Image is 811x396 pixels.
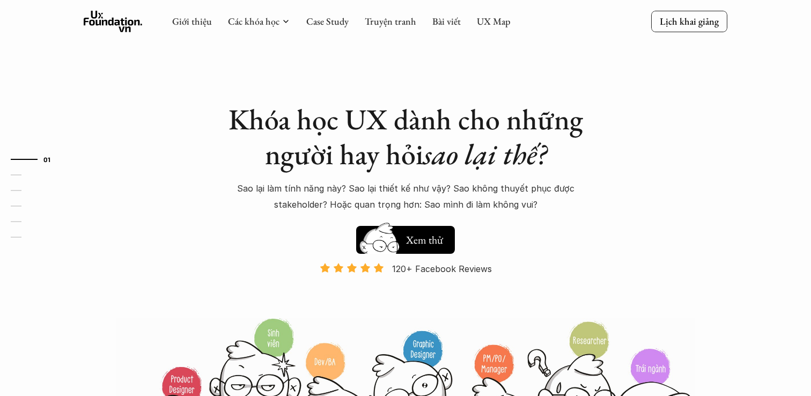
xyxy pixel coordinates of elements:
h5: Xem thử [404,232,444,247]
a: 120+ Facebook Reviews [310,262,501,317]
a: Bài viết [432,15,461,27]
em: sao lại thế? [423,135,547,173]
a: UX Map [477,15,511,27]
a: Lịch khai giảng [651,11,727,32]
p: Lịch khai giảng [660,15,719,27]
p: 120+ Facebook Reviews [392,261,492,277]
a: Truyện tranh [365,15,416,27]
h1: Khóa học UX dành cho những người hay hỏi [218,102,593,172]
strong: 01 [43,155,51,163]
a: Giới thiệu [172,15,212,27]
p: Sao lại làm tính năng này? Sao lại thiết kế như vậy? Sao không thuyết phục được stakeholder? Hoặc... [218,180,593,213]
a: Case Study [306,15,349,27]
a: Các khóa học [228,15,279,27]
a: Xem thử [356,221,455,254]
a: 01 [11,153,62,166]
